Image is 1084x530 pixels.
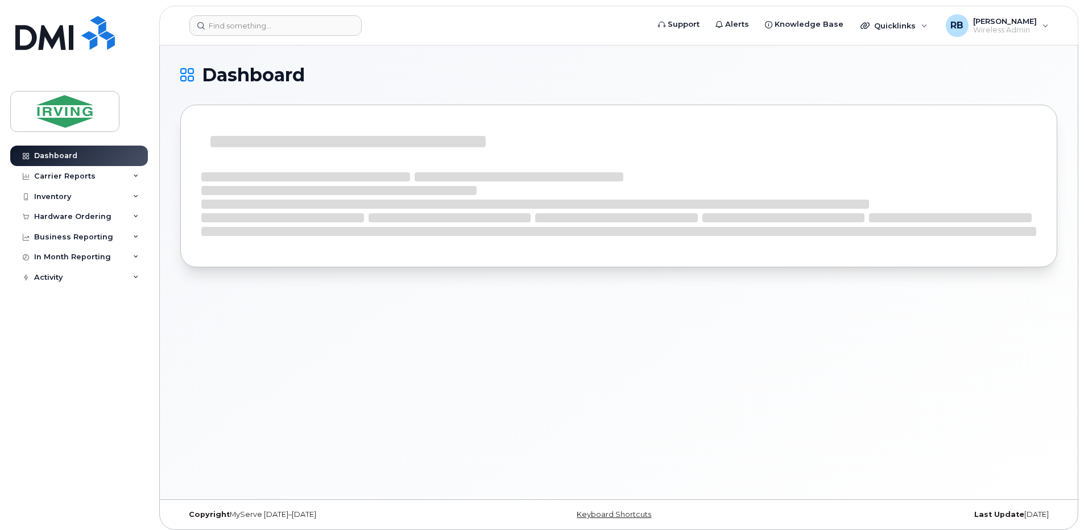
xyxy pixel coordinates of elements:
strong: Last Update [974,510,1024,519]
span: Dashboard [202,67,305,84]
a: Keyboard Shortcuts [577,510,651,519]
div: MyServe [DATE]–[DATE] [180,510,473,519]
div: [DATE] [765,510,1057,519]
strong: Copyright [189,510,230,519]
